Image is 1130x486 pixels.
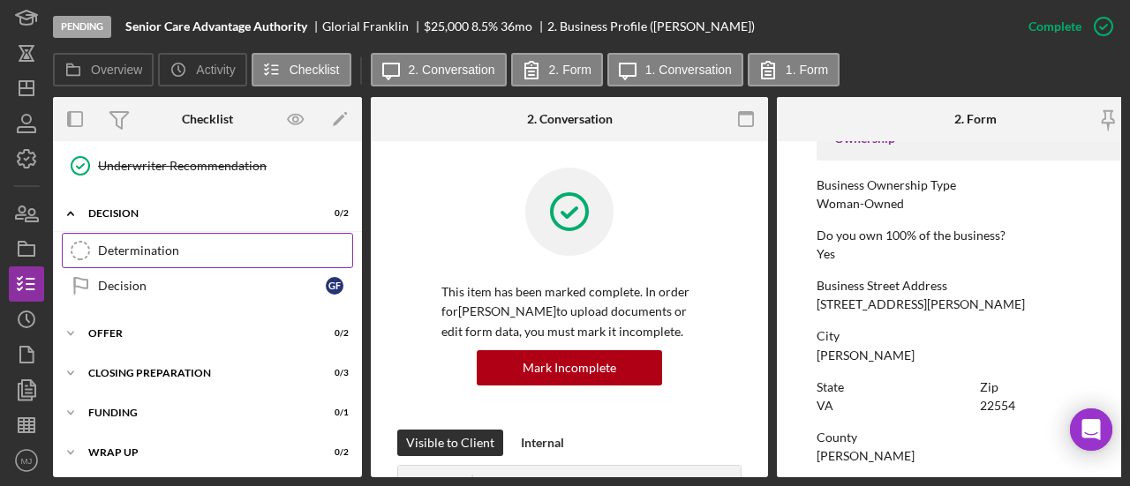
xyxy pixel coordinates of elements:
button: 1. Conversation [607,53,743,86]
div: 8.5 % [471,19,498,34]
div: [PERSON_NAME] [817,449,915,463]
span: $25,000 [424,19,469,34]
label: 1. Form [786,63,828,77]
div: State [817,380,971,394]
div: Decision [88,208,305,219]
div: 22554 [980,399,1015,413]
div: 2. Form [954,112,997,126]
div: Complete [1028,9,1081,44]
div: 36 mo [501,19,532,34]
div: [PERSON_NAME] [817,348,915,363]
button: Mark Incomplete [477,350,662,385]
div: Open Intercom Messenger [1070,408,1112,451]
button: Internal [512,430,573,456]
label: Activity [196,63,235,77]
div: Yes [817,247,835,261]
div: 0 / 3 [317,368,349,378]
div: G F [326,277,343,295]
div: Decision [98,279,326,293]
div: 2. Conversation [527,112,613,126]
div: Underwriter Recommendation [98,159,352,173]
button: Overview [53,53,154,86]
label: 2. Conversation [409,63,495,77]
text: MJ [21,456,33,466]
button: Activity [158,53,246,86]
div: Mark Incomplete [523,350,616,385]
label: Checklist [290,63,340,77]
div: 0 / 2 [317,447,349,458]
a: DecisionGF [62,268,353,303]
label: 2. Form [549,63,591,77]
div: Woman-Owned [817,197,904,211]
div: 0 / 2 [317,208,349,219]
div: Internal [521,430,564,456]
button: MJ [9,443,44,478]
div: Checklist [182,112,233,126]
div: [STREET_ADDRESS][PERSON_NAME] [817,297,1025,311]
b: Senior Care Advantage Authority [125,19,307,34]
div: Pending [53,16,111,38]
button: 1. Form [748,53,840,86]
div: 0 / 1 [317,407,349,418]
button: Checklist [252,53,351,86]
div: Closing Preparation [88,368,305,378]
div: Wrap Up [88,447,305,458]
button: Complete [1011,9,1121,44]
p: This item has been marked complete. In order for [PERSON_NAME] to upload documents or edit form d... [441,282,697,341]
label: Overview [91,63,142,77]
div: Visible to Client [406,430,494,456]
div: VA [817,399,833,413]
button: Visible to Client [397,430,503,456]
button: 2. Conversation [371,53,507,86]
div: 0 / 2 [317,328,349,339]
div: Determination [98,243,352,258]
div: Glorial Franklin [322,19,424,34]
div: Funding [88,407,305,418]
div: 2. Business Profile ([PERSON_NAME]) [547,19,755,34]
a: Determination [62,233,353,268]
label: 1. Conversation [645,63,732,77]
a: Underwriter Recommendation [62,148,353,183]
div: Offer [88,328,305,339]
button: 2. Form [511,53,603,86]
